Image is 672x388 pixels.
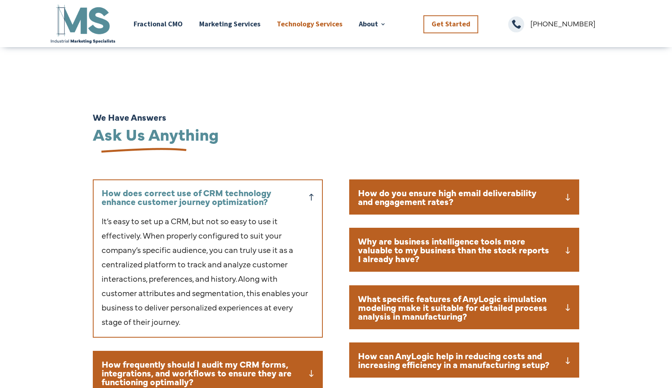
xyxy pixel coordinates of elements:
[93,113,580,125] h6: We Have Answers
[199,3,260,45] a: Marketing Services
[134,3,183,45] a: Fractional CMO
[424,15,478,33] a: Get Started
[358,294,570,320] h5: What specific features of AnyLogic simulation modeling make it suitable for detailed process anal...
[508,16,524,32] span: 
[102,360,314,386] h5: How frequently should I audit my CRM forms, integrations, and workflows to ensure they are functi...
[102,215,308,327] span: It’s easy to set up a CRM, but not so easy to use it effectively. When properly configured to sui...
[359,3,386,45] a: About
[358,237,570,263] h5: Why are business intelligence tools more valuable to my business than the stock reports I already...
[277,3,342,45] a: Technology Services
[358,188,570,206] h5: How do you ensure high email deliverability and engagement rates?
[93,141,190,161] img: underline
[530,16,623,31] p: [PHONE_NUMBER]
[93,125,580,146] h2: Ask Us Anything
[358,351,570,369] h5: How can AnyLogic help in reducing costs and increasing efficiency in a manufacturing setup?
[102,188,314,206] h5: How does correct use of CRM technology enhance customer journey optimization?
